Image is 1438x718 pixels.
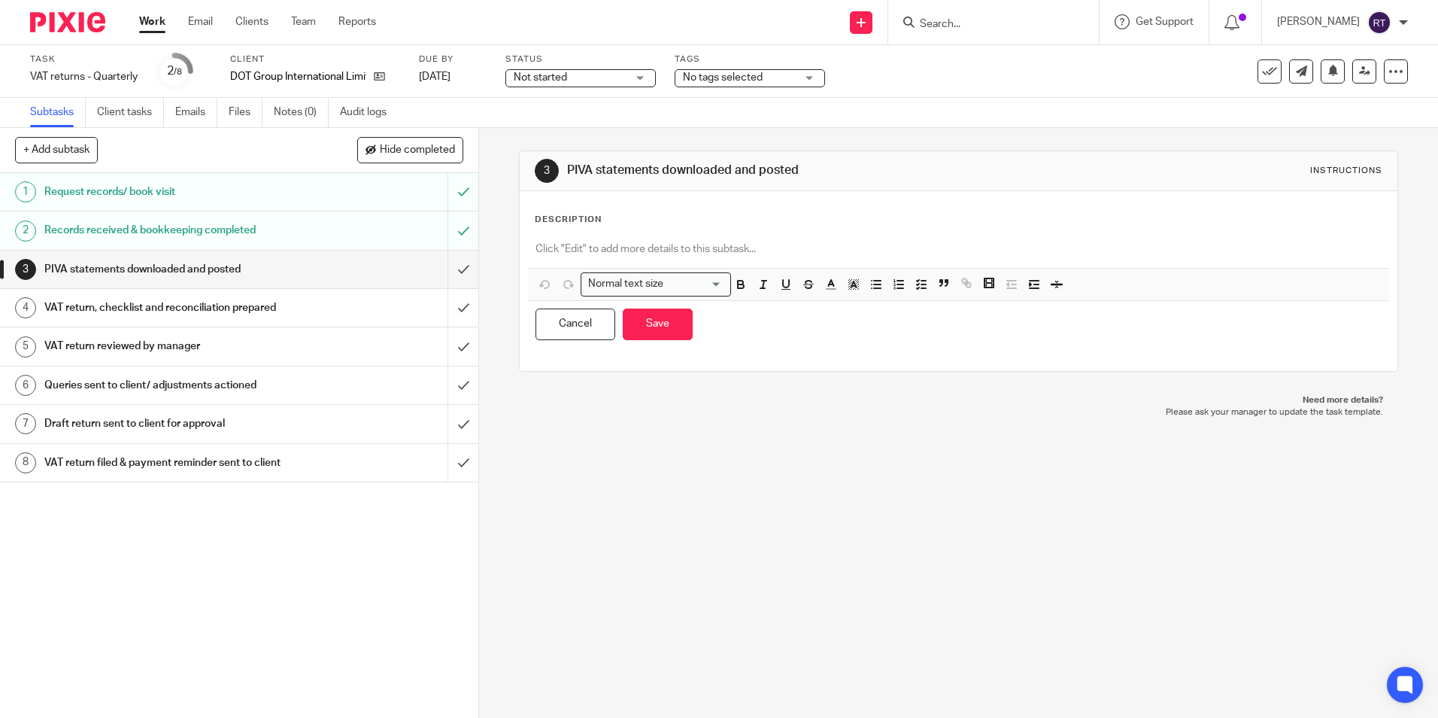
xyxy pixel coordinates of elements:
[15,221,36,242] div: 2
[668,276,722,292] input: Search for option
[291,14,316,29] a: Team
[235,14,268,29] a: Clients
[15,137,98,163] button: + Add subtask
[30,98,86,127] a: Subtasks
[535,159,559,183] div: 3
[1277,14,1360,29] p: [PERSON_NAME]
[623,309,693,341] button: Save
[30,12,105,32] img: Pixie
[675,53,825,65] label: Tags
[15,452,36,473] div: 8
[44,452,303,474] h1: VAT return filed & payment reminder sent to client
[567,163,991,178] h1: PIVA statements downloaded and posted
[1310,165,1382,177] div: Instructions
[30,53,138,65] label: Task
[419,53,487,65] label: Due by
[534,406,1382,418] p: Please ask your manager to update the task template.
[338,14,376,29] a: Reports
[15,336,36,357] div: 5
[139,14,165,29] a: Work
[683,72,763,83] span: No tags selected
[44,181,303,203] h1: Request records/ book visit
[44,297,303,319] h1: VAT return, checklist and reconciliation prepared
[340,98,398,127] a: Audit logs
[15,259,36,280] div: 3
[534,394,1382,406] p: Need more details?
[535,214,602,226] p: Description
[44,374,303,397] h1: Queries sent to client/ adjustments actioned
[175,98,217,127] a: Emails
[174,68,182,76] small: /8
[581,272,731,296] div: Search for option
[918,18,1054,32] input: Search
[230,69,366,84] p: DOT Group International Limited
[1367,11,1391,35] img: svg%3E
[15,375,36,396] div: 6
[514,72,567,83] span: Not started
[30,69,138,84] div: VAT returns - Quarterly
[44,258,303,281] h1: PIVA statements downloaded and posted
[44,335,303,357] h1: VAT return reviewed by manager
[380,145,455,157] span: Hide completed
[274,98,329,127] a: Notes (0)
[584,276,666,292] span: Normal text size
[97,98,164,127] a: Client tasks
[230,53,400,65] label: Client
[15,181,36,202] div: 1
[167,62,182,80] div: 2
[15,297,36,318] div: 4
[505,53,656,65] label: Status
[357,137,463,163] button: Hide completed
[15,413,36,434] div: 7
[188,14,213,29] a: Email
[44,219,303,242] h1: Records received & bookkeeping completed
[419,71,451,82] span: [DATE]
[1136,17,1194,27] span: Get Support
[229,98,262,127] a: Files
[535,309,615,341] button: Cancel
[44,412,303,435] h1: Draft return sent to client for approval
